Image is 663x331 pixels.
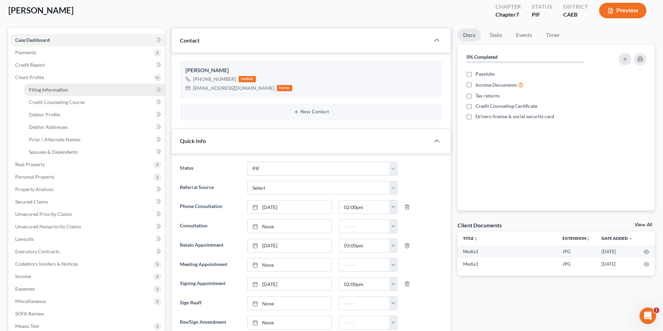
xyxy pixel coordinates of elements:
[15,298,46,304] span: Miscellaneous
[628,237,633,241] i: expand_more
[23,96,165,108] a: Credit Counseling Course
[599,3,646,18] button: Preview
[596,258,638,270] td: [DATE]
[339,316,389,329] input: -- : --
[180,37,200,44] span: Contact
[339,220,389,233] input: -- : --
[458,28,481,42] a: Docs
[496,3,521,11] div: Chapter
[193,85,274,92] div: [EMAIL_ADDRESS][DOMAIN_NAME]
[458,245,557,258] td: Media1
[635,223,652,227] a: View All
[248,239,331,252] a: [DATE]
[29,136,80,142] span: Prior / Alternate Names
[532,3,552,11] div: Status
[15,286,35,292] span: Expenses
[586,237,590,241] i: unfold_more
[563,236,590,241] a: Extensionunfold_more
[339,277,389,291] input: -- : --
[10,59,165,71] a: Credit Report
[10,233,165,245] a: Lawsuits
[458,258,557,270] td: Media1
[248,297,331,310] a: None
[248,258,331,272] a: None
[339,258,389,272] input: -- : --
[23,121,165,133] a: Debtor Addresses
[15,186,54,192] span: Property Analysis
[475,70,495,77] span: Paystubs
[15,49,36,55] span: Payments
[654,308,659,313] span: 1
[10,183,165,196] a: Property Analysis
[29,124,68,130] span: Debtor Addresses
[176,162,244,176] label: Status
[484,28,508,42] a: Tasks
[176,296,244,310] label: Sign Reaff
[248,200,331,214] a: [DATE]
[15,174,55,180] span: Personal Property
[540,28,565,42] a: Timer
[458,221,502,229] div: Client Documents
[339,297,389,310] input: -- : --
[596,245,638,258] td: [DATE]
[463,236,478,241] a: Titleunfold_more
[185,109,437,115] button: New Contact
[29,99,85,105] span: Credit Counseling Course
[15,211,72,217] span: Unsecured Priority Claims
[15,261,78,267] span: Codebtors Insiders & Notices
[176,219,244,233] label: Consultation
[516,11,519,18] span: 7
[29,112,60,117] span: Debtor Profile
[23,146,165,158] a: Spouses & Dependents
[640,308,656,324] iframe: Intercom live chat
[15,199,48,205] span: Secured Claims
[29,149,78,155] span: Spouses & Dependents
[10,196,165,208] a: Secured Claims
[248,220,331,233] a: None
[10,208,165,220] a: Unsecured Priority Claims
[496,11,521,19] div: Chapter
[8,5,74,15] span: [PERSON_NAME]
[15,273,31,279] span: Income
[475,103,537,110] span: Credit Counseling Certificate
[176,277,244,291] label: Signing Appointment
[563,3,588,11] div: District
[277,85,292,91] div: home
[185,66,437,75] div: [PERSON_NAME]
[475,92,500,99] span: Tax returns
[557,245,596,258] td: JPG
[176,239,244,253] label: Retain Appointment
[23,133,165,146] a: Prior / Alternate Names
[557,258,596,270] td: JPG
[15,37,50,43] span: Case Dashboard
[15,62,45,68] span: Credit Report
[248,316,331,329] a: None
[510,28,538,42] a: Events
[339,239,389,252] input: -- : --
[248,277,331,291] a: [DATE]
[15,236,34,242] span: Lawsuits
[532,11,552,19] div: PIF
[10,34,165,46] a: Case Dashboard
[474,237,478,241] i: unfold_more
[15,248,59,254] span: Executory Contracts
[15,311,44,316] span: SOFA Review
[10,308,165,320] a: SOFA Review
[15,74,44,80] span: Client Profile
[475,113,554,120] span: Drivers license & social security card
[23,108,165,121] a: Debtor Profile
[475,82,517,88] span: Income Documents
[23,84,165,96] a: Filing Information
[10,245,165,258] a: Executory Contracts
[176,200,244,214] label: Phone Consultation
[176,316,244,330] label: Rev/Sign Amendment
[15,323,39,329] span: Means Test
[602,236,633,241] a: Date Added expand_more
[10,220,165,233] a: Unsecured Nonpriority Claims
[176,181,244,195] label: Referral Source
[15,161,45,167] span: Real Property
[563,11,588,19] div: CAEB
[15,224,81,229] span: Unsecured Nonpriority Claims
[339,200,389,214] input: -- : --
[180,138,206,144] span: Quick Info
